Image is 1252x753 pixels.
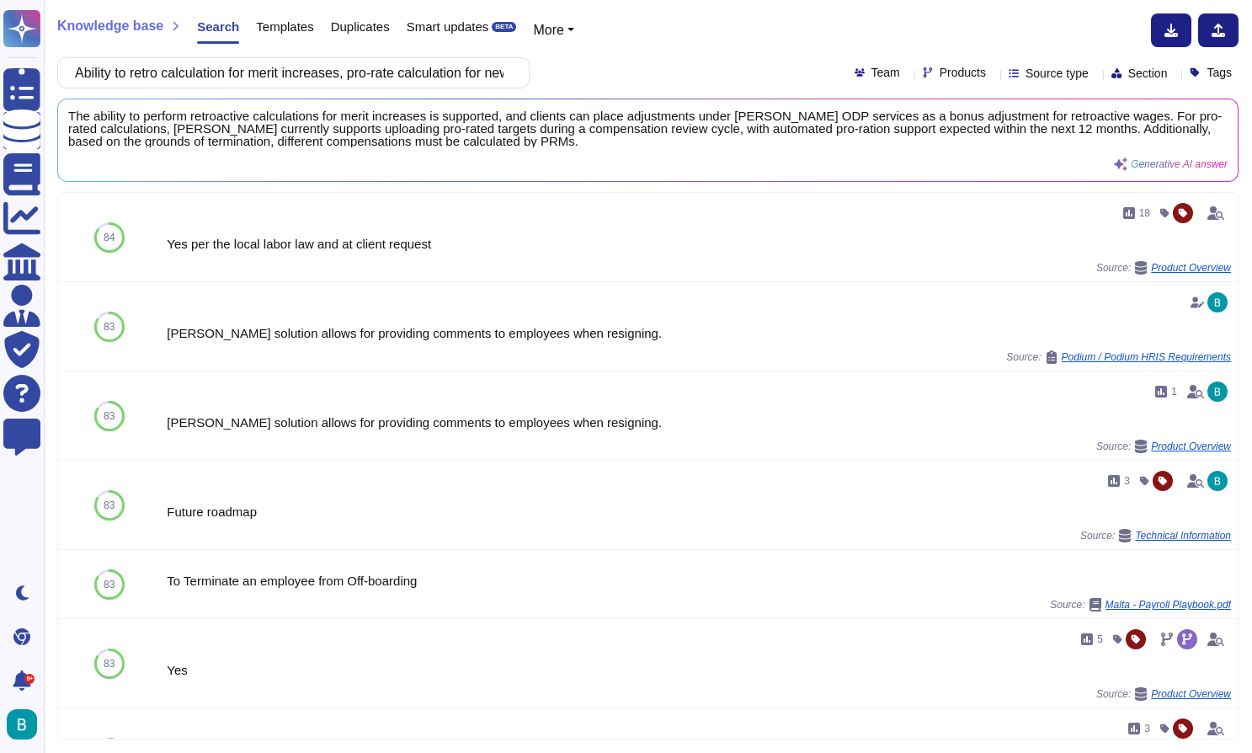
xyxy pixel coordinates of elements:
[1096,687,1231,701] span: Source:
[1207,292,1228,312] img: user
[1096,440,1231,453] span: Source:
[167,327,1231,339] div: [PERSON_NAME] solution allows for providing comments to employees when resigning.
[1207,471,1228,491] img: user
[1124,476,1130,486] span: 3
[256,20,313,33] span: Templates
[1207,382,1228,402] img: user
[1128,67,1168,79] span: Section
[1080,529,1231,542] span: Source:
[1207,67,1232,78] span: Tags
[871,67,900,78] span: Team
[104,579,115,590] span: 83
[104,500,115,510] span: 83
[1151,441,1231,451] span: Product Overview
[1135,531,1231,541] span: Technical Information
[1151,263,1231,273] span: Product Overview
[24,674,35,684] div: 9+
[1151,689,1231,699] span: Product Overview
[331,20,390,33] span: Duplicates
[167,505,1231,518] div: Future roadmap
[104,232,115,243] span: 84
[67,58,512,88] input: Search a question or template...
[1062,352,1231,362] span: Podium / Podium HRIS Requirements
[492,22,516,32] div: BETA
[1006,350,1231,364] span: Source:
[167,664,1231,676] div: Yes
[1026,67,1089,79] span: Source type
[7,709,37,740] img: user
[407,20,489,33] span: Smart updates
[940,67,986,78] span: Products
[1097,634,1103,644] span: 5
[104,659,115,669] span: 83
[1096,261,1231,275] span: Source:
[1144,724,1150,734] span: 3
[57,19,163,33] span: Knowledge base
[1050,598,1231,611] span: Source:
[197,20,239,33] span: Search
[104,411,115,421] span: 83
[167,574,1231,587] div: To Terminate an employee from Off-boarding
[1139,208,1150,218] span: 18
[533,20,574,40] button: More
[1131,159,1228,169] span: Generative AI answer
[68,109,1228,147] span: The ability to perform retroactive calculations for merit increases is supported, and clients can...
[104,322,115,332] span: 83
[1105,600,1231,610] span: Malta - Payroll Playbook.pdf
[533,23,563,37] span: More
[1171,387,1177,397] span: 1
[167,238,1231,250] div: Yes per the local labor law and at client request
[167,416,1231,429] div: [PERSON_NAME] solution allows for providing comments to employees when resigning.
[3,706,49,743] button: user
